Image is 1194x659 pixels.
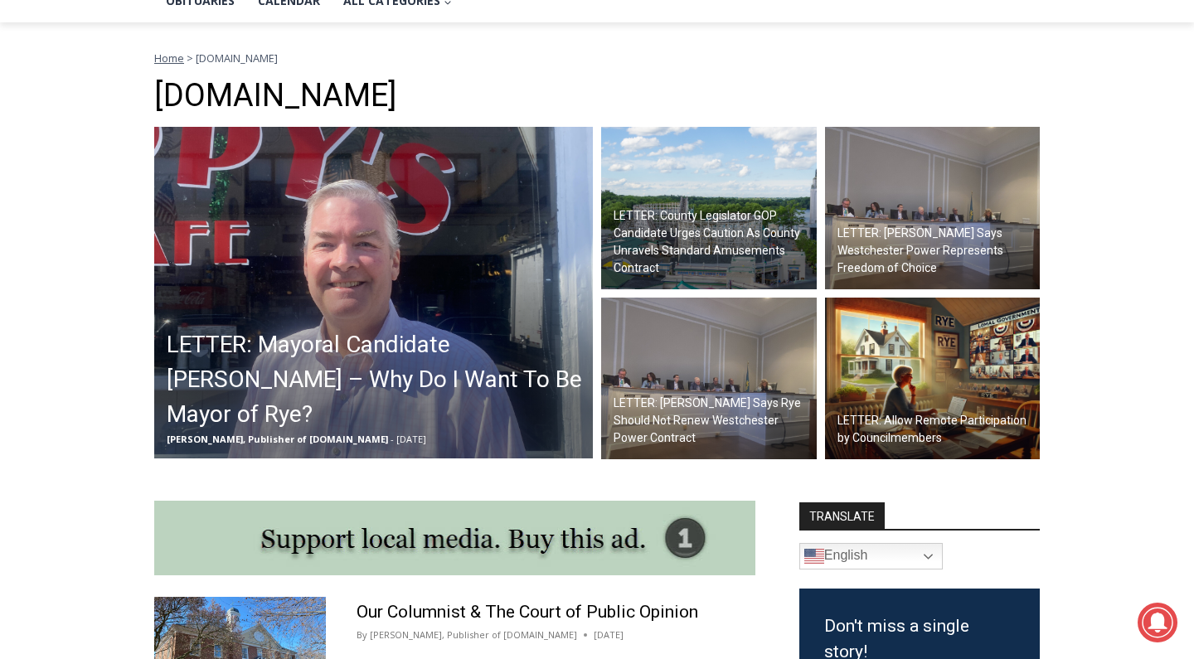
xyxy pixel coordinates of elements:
[601,298,817,460] img: (PHOTO: Sustainable Westchester’s Noam Bramson spoke about the Westchester Power program at the A...
[391,433,394,445] span: -
[154,50,1040,66] nav: Breadcrumbs
[594,628,624,642] time: [DATE]
[109,22,410,53] div: Individually Wrapped Items. Dairy, Gluten & Nut Free Options. Kosher Items Available.
[187,51,193,65] span: >
[196,51,278,65] span: [DOMAIN_NAME]
[614,207,813,277] h2: LETTER: County Legislator GOP Candidate Urges Caution As County Unravels Standard Amusements Cont...
[154,127,593,458] img: (PHOTO: Rick McCabe will run for Rye Mayor as a political independent. File photo, March 11, 2025.)
[614,395,813,447] h2: LETTER: [PERSON_NAME] Says Rye Should Not Renew Westchester Power Contract
[370,628,577,641] a: [PERSON_NAME], Publisher of [DOMAIN_NAME]
[167,327,589,432] h2: LETTER: Mayoral Candidate [PERSON_NAME] – Why Do I Want To Be Mayor of Rye?
[167,433,388,445] span: [PERSON_NAME], Publisher of [DOMAIN_NAME]
[825,127,1041,289] a: LETTER: [PERSON_NAME] Says Westchester Power Represents Freedom of Choice
[601,127,817,289] img: (PHOTO: Playland's historic Dragon Coaster turns 95 this year. Credit: Alex Lee)
[5,171,163,234] span: Open Tues. - Sun. [PHONE_NUMBER]
[505,17,577,64] h4: Book [PERSON_NAME]'s Good Humor for Your Event
[825,127,1041,289] img: (PHOTO: Sustainable Westchester’s Noam Bramson spoke about the Westchester Power program at the A...
[799,502,885,529] strong: TRANSLATE
[170,104,235,198] div: "[PERSON_NAME]'s draw is the fine variety of pristine raw fish kept on hand"
[825,298,1041,460] a: LETTER: Allow Remote Participation by Councilmembers
[434,165,769,202] span: Intern @ [DOMAIN_NAME]
[825,298,1041,460] img: DALLE 2025-04-10 14.38.42 -advocating for remote participation in local government meetings.jpg
[154,51,184,65] a: Home
[419,1,784,161] div: "We would have speakers with experience in local journalism speak to us about their experiences a...
[154,127,593,458] a: LETTER: Mayoral Candidate [PERSON_NAME] – Why Do I Want To Be Mayor of Rye? [PERSON_NAME], Publis...
[357,602,698,622] a: Our Columnist & The Court of Public Opinion
[799,543,943,569] a: English
[804,546,824,566] img: en
[837,225,1036,277] h2: LETTER: [PERSON_NAME] Says Westchester Power Represents Freedom of Choice
[396,433,426,445] span: [DATE]
[154,501,755,575] img: support local media, buy this ad
[399,161,803,206] a: Intern @ [DOMAIN_NAME]
[601,127,817,289] a: LETTER: County Legislator GOP Candidate Urges Caution As County Unravels Standard Amusements Cont...
[1,167,167,206] a: Open Tues. - Sun. [PHONE_NUMBER]
[357,628,367,642] span: By
[837,412,1036,447] h2: LETTER: Allow Remote Participation by Councilmembers
[493,5,599,75] a: Book [PERSON_NAME]'s Good Humor for Your Event
[601,298,817,460] a: LETTER: [PERSON_NAME] Says Rye Should Not Renew Westchester Power Contract
[154,77,1040,115] h1: [DOMAIN_NAME]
